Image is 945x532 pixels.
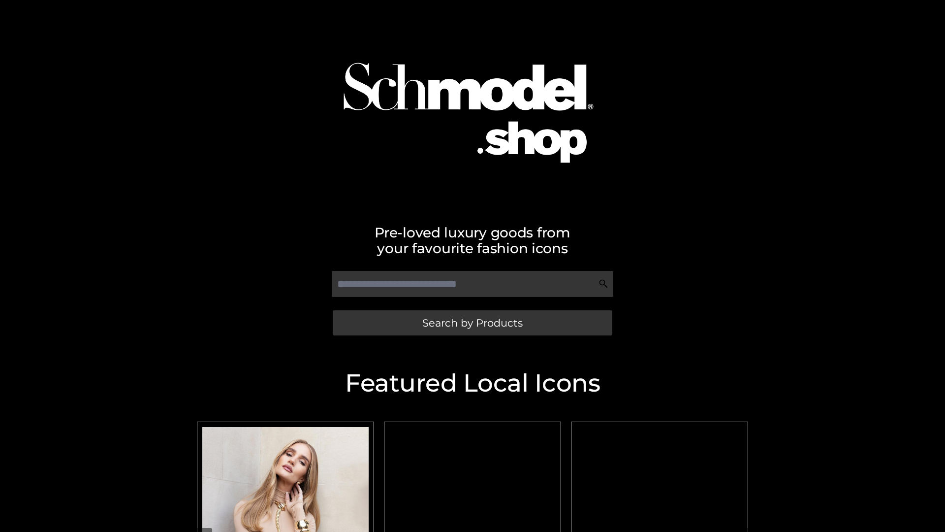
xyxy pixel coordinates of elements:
img: Search Icon [598,279,608,289]
h2: Pre-loved luxury goods from your favourite fashion icons [192,225,753,256]
span: Search by Products [422,318,523,328]
a: Search by Products [333,310,612,335]
h2: Featured Local Icons​ [192,371,753,396]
